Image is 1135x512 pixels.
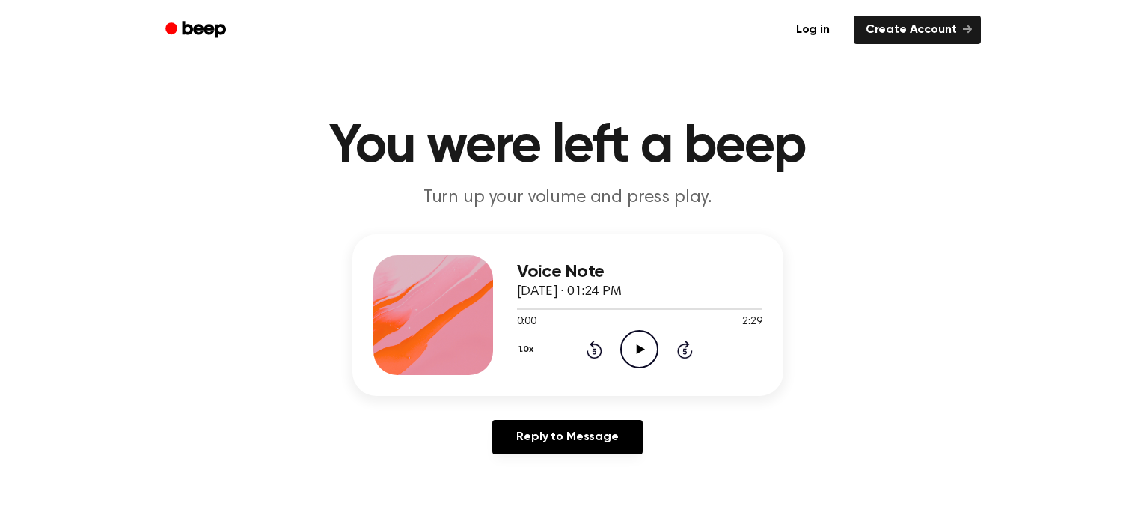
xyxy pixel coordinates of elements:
button: 1.0x [517,337,539,362]
h1: You were left a beep [185,120,951,174]
span: 2:29 [742,314,762,330]
h3: Voice Note [517,262,762,282]
a: Beep [155,16,239,45]
p: Turn up your volume and press play. [281,186,855,210]
span: [DATE] · 01:24 PM [517,285,622,299]
span: 0:00 [517,314,536,330]
a: Reply to Message [492,420,642,454]
a: Log in [781,13,845,47]
a: Create Account [854,16,981,44]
